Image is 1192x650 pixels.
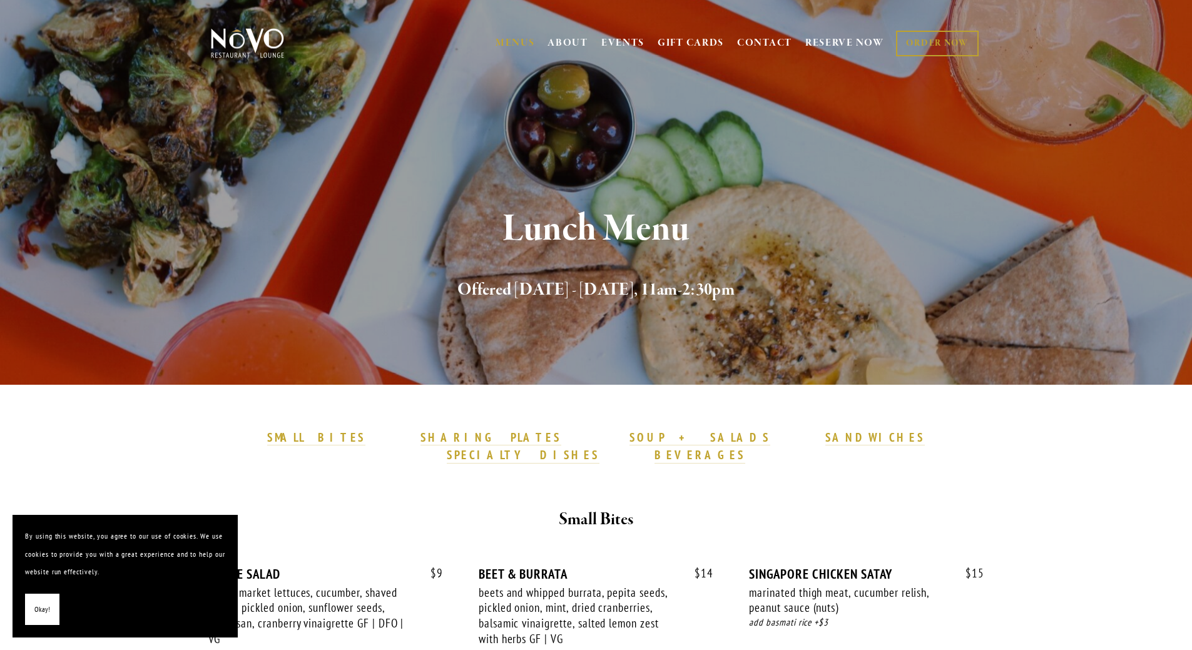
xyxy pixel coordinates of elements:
[559,509,633,531] strong: Small Bites
[208,585,407,647] div: mixed market lettuces, cucumber, shaved radish, pickled onion, sunflower seeds, parmesan, cranber...
[208,28,287,59] img: Novo Restaurant &amp; Lounge
[25,594,59,626] button: Okay!
[658,31,724,55] a: GIFT CARDS
[232,277,961,303] h2: Offered [DATE] - [DATE], 11am-2:30pm
[420,430,561,446] a: SHARING PLATES
[420,430,561,445] strong: SHARING PLATES
[232,209,961,250] h1: Lunch Menu
[447,447,599,464] a: SPECIALTY DISHES
[13,515,238,637] section: Cookie banner
[655,447,746,462] strong: BEVERAGES
[749,566,984,582] div: SINGAPORE CHICKEN SATAY
[629,430,770,446] a: SOUP + SALADS
[825,430,925,446] a: SANDWICHES
[896,31,978,56] a: ORDER NOW
[548,37,588,49] a: ABOUT
[655,447,746,464] a: BEVERAGES
[496,37,535,49] a: MENUS
[749,616,984,630] div: add basmati rice +$3
[208,566,443,582] div: HOUSE SALAD
[479,585,678,647] div: beets and whipped burrata, pepita seeds, pickled onion, mint, dried cranberries, balsamic vinaigr...
[953,566,984,581] span: 15
[629,430,770,445] strong: SOUP + SALADS
[267,430,365,446] a: SMALL BITES
[825,430,925,445] strong: SANDWICHES
[805,31,884,55] a: RESERVE NOW
[682,566,713,581] span: 14
[34,601,50,619] span: Okay!
[430,566,437,581] span: $
[479,566,713,582] div: BEET & BURRATA
[737,31,792,55] a: CONTACT
[965,566,972,581] span: $
[695,566,701,581] span: $
[25,527,225,581] p: By using this website, you agree to our use of cookies. We use cookies to provide you with a grea...
[418,566,443,581] span: 9
[601,37,644,49] a: EVENTS
[447,447,599,462] strong: SPECIALTY DISHES
[267,430,365,445] strong: SMALL BITES
[749,585,948,616] div: marinated thigh meat, cucumber relish, peanut sauce (nuts)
